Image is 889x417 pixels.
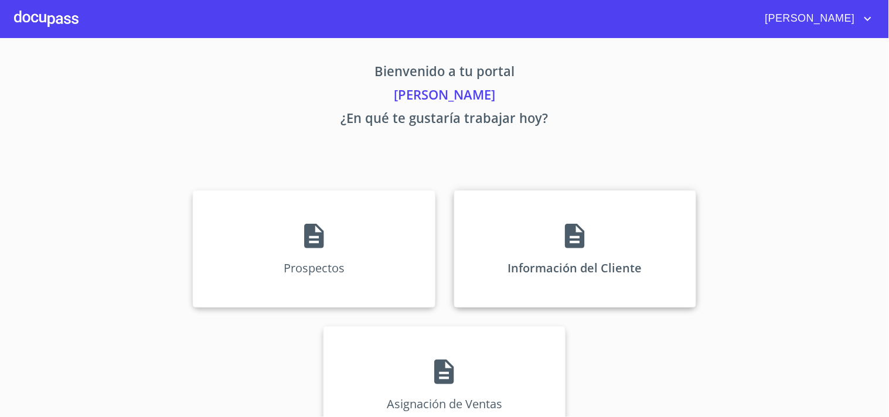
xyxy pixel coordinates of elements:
span: [PERSON_NAME] [757,9,861,28]
p: [PERSON_NAME] [84,85,806,108]
p: Prospectos [284,260,345,276]
button: account of current user [757,9,875,28]
p: Información del Cliente [508,260,642,276]
p: Bienvenido a tu portal [84,61,806,85]
p: Asignación de Ventas [387,396,502,412]
p: ¿En qué te gustaría trabajar hoy? [84,108,806,132]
